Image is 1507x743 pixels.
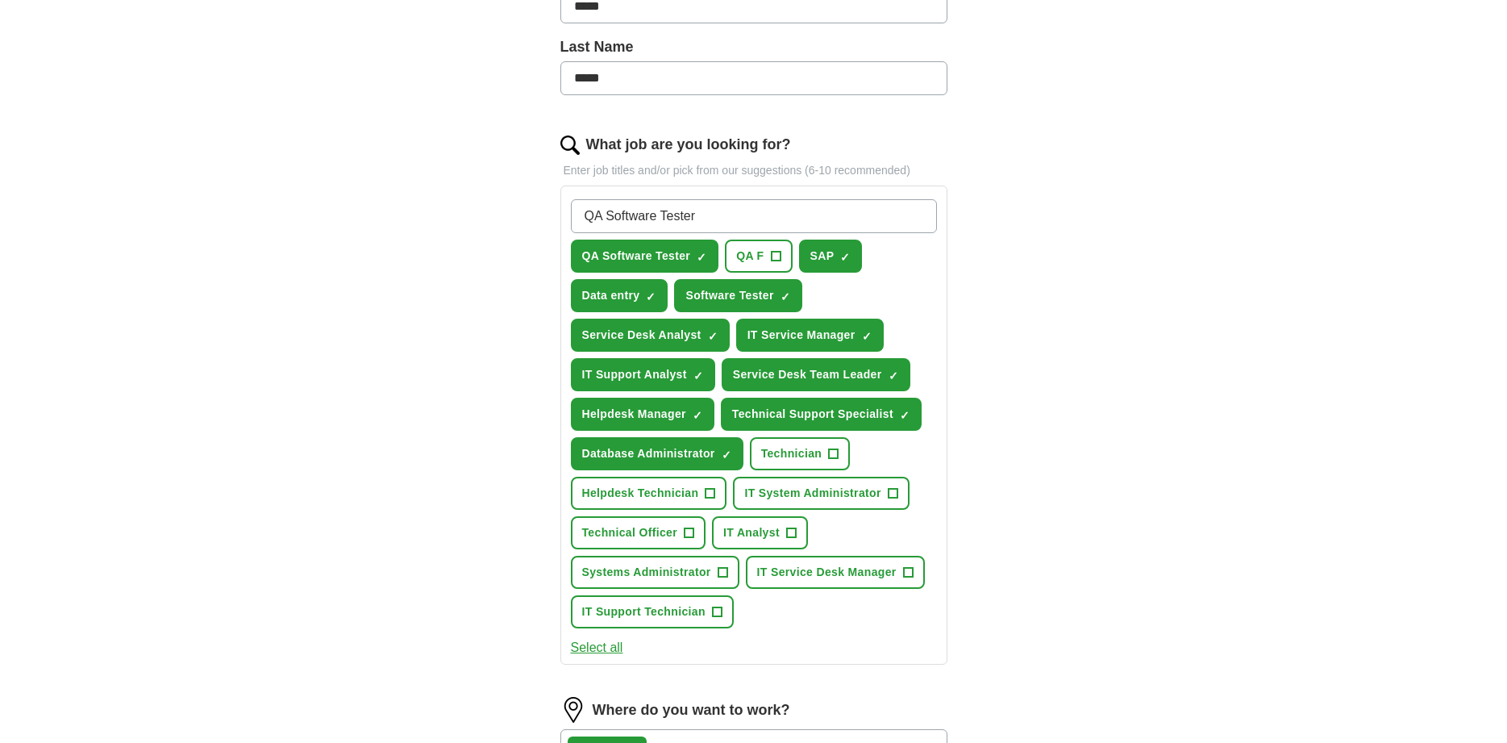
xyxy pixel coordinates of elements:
button: QA Software Tester✓ [571,240,719,273]
span: ✓ [862,330,872,343]
span: QA Software Tester [582,248,691,265]
span: Systems Administrator [582,564,711,581]
button: IT Support Analyst✓ [571,358,715,391]
p: Enter job titles and/or pick from our suggestions (6-10 recommended) [560,162,947,179]
button: SAP✓ [799,240,863,273]
button: Technician [750,437,851,470]
button: Data entry✓ [571,279,668,312]
span: Technical Officer [582,524,678,541]
label: Last Name [560,36,947,58]
span: ✓ [708,330,718,343]
button: Technical Support Specialist✓ [721,398,922,431]
button: Service Desk Analyst✓ [571,319,730,352]
button: Select all [571,638,623,657]
button: Database Administrator✓ [571,437,743,470]
span: Database Administrator [582,445,715,462]
span: IT Support Technician [582,603,706,620]
button: IT Service Manager✓ [736,319,884,352]
span: ✓ [889,369,898,382]
img: location.png [560,697,586,723]
span: QA F [736,248,764,265]
button: Systems Administrator [571,556,739,589]
span: Service Desk Analyst [582,327,701,344]
button: Helpdesk Technician [571,477,727,510]
button: IT Service Desk Manager [746,556,925,589]
span: Data entry [582,287,640,304]
span: IT Support Analyst [582,366,687,383]
button: Software Tester✓ [674,279,801,312]
span: Helpdesk Manager [582,406,686,423]
span: Technician [761,445,822,462]
span: ✓ [646,290,656,303]
button: Service Desk Team Leader✓ [722,358,910,391]
span: Service Desk Team Leader [733,366,882,383]
span: IT Service Manager [747,327,855,344]
span: Software Tester [685,287,773,304]
button: Helpdesk Manager✓ [571,398,714,431]
button: IT Support Technician [571,595,734,628]
span: ✓ [840,251,850,264]
span: ✓ [693,409,702,422]
span: ✓ [693,369,703,382]
span: ✓ [900,409,910,422]
label: What job are you looking for? [586,134,791,156]
span: ✓ [722,449,731,461]
span: IT Analyst [723,524,780,541]
span: ✓ [697,251,706,264]
span: SAP [810,248,835,265]
span: Helpdesk Technician [582,485,699,502]
span: Technical Support Specialist [732,406,893,423]
button: Technical Officer [571,516,706,549]
span: IT System Administrator [744,485,880,502]
button: QA F [725,240,792,273]
span: ✓ [781,290,790,303]
button: IT System Administrator [733,477,909,510]
input: Type a job title and press enter [571,199,937,233]
span: IT Service Desk Manager [757,564,897,581]
label: Where do you want to work? [593,699,790,721]
button: IT Analyst [712,516,808,549]
img: search.png [560,136,580,155]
